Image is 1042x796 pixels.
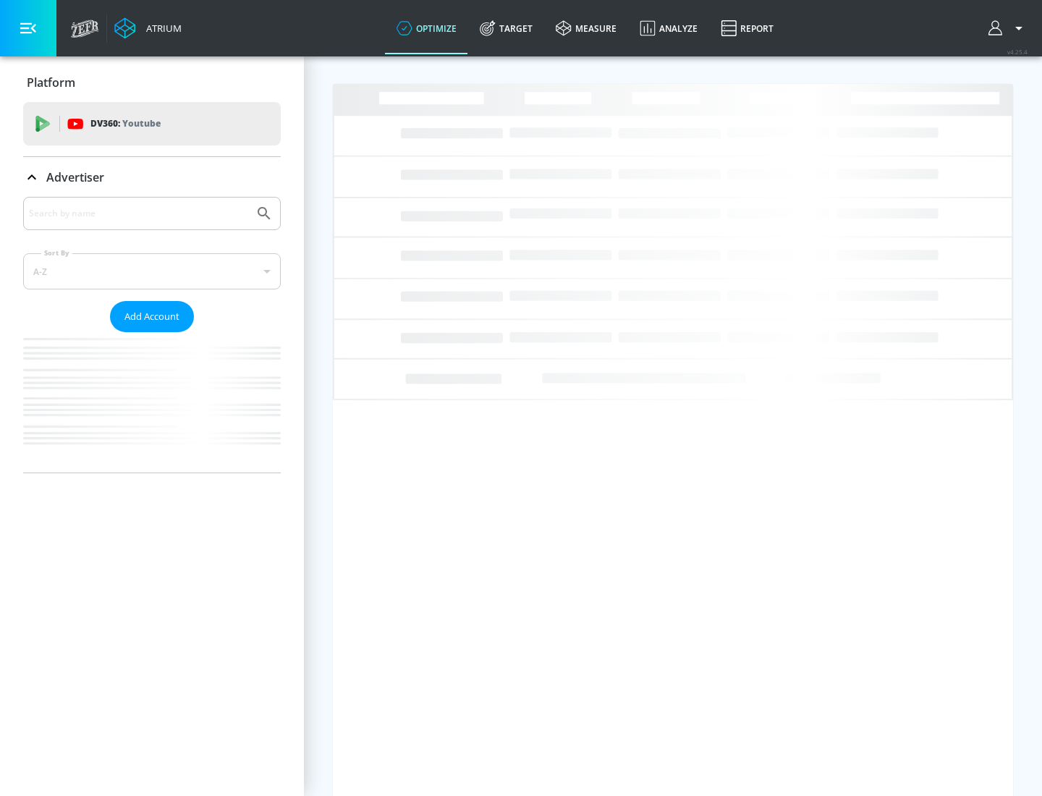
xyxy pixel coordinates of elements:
button: Add Account [110,301,194,332]
div: A-Z [23,253,281,289]
nav: list of Advertiser [23,332,281,473]
div: Advertiser [23,157,281,198]
p: DV360: [90,116,161,132]
label: Sort By [41,248,72,258]
p: Advertiser [46,169,104,185]
div: Platform [23,62,281,103]
a: Report [709,2,785,54]
a: Target [468,2,544,54]
a: Atrium [114,17,182,39]
a: optimize [385,2,468,54]
a: Analyze [628,2,709,54]
span: v 4.25.4 [1007,48,1028,56]
p: Youtube [122,116,161,131]
p: Platform [27,75,75,90]
div: Advertiser [23,197,281,473]
span: Add Account [124,308,179,325]
div: DV360: Youtube [23,102,281,145]
a: measure [544,2,628,54]
input: Search by name [29,204,248,223]
div: Atrium [140,22,182,35]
